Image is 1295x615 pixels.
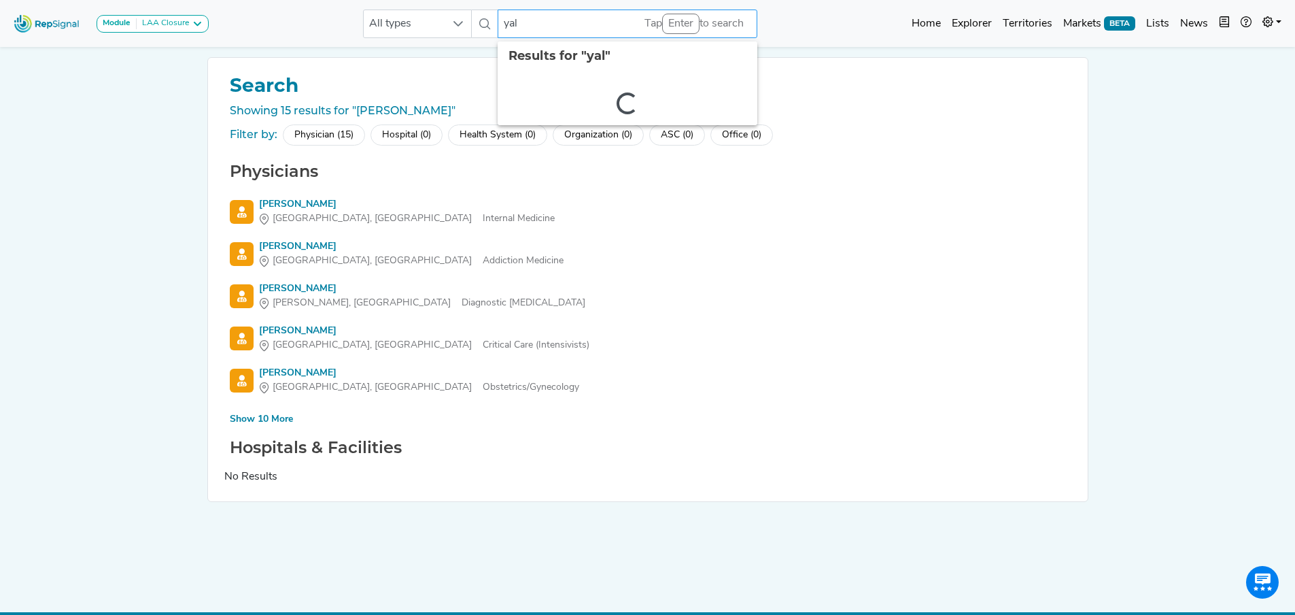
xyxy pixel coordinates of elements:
img: Physician Search Icon [230,200,254,224]
a: News [1175,10,1213,37]
div: Health System (0) [448,124,547,146]
div: No Results [224,469,1071,485]
h1: Search [224,74,1071,97]
span: BETA [1104,16,1135,30]
input: Search a physician or facility [498,10,757,38]
a: Territories [997,10,1058,37]
img: Physician Search Icon [230,242,254,266]
span: [GEOGRAPHIC_DATA], [GEOGRAPHIC_DATA] [273,380,472,395]
div: Critical Care (Intensivists) [259,338,589,352]
a: Explorer [946,10,997,37]
div: Office (0) [710,124,773,146]
a: [PERSON_NAME][GEOGRAPHIC_DATA], [GEOGRAPHIC_DATA]Obstetrics/Gynecology [230,366,1066,395]
img: Physician Search Icon [230,327,254,350]
div: Physician (15) [283,124,365,146]
span: Results for "yal" [508,48,610,63]
a: [PERSON_NAME][PERSON_NAME], [GEOGRAPHIC_DATA]Diagnostic [MEDICAL_DATA] [230,282,1066,310]
span: [GEOGRAPHIC_DATA], [GEOGRAPHIC_DATA] [273,254,472,268]
div: Show 10 More [230,412,293,427]
div: Diagnostic [MEDICAL_DATA] [259,296,585,310]
a: [PERSON_NAME][GEOGRAPHIC_DATA], [GEOGRAPHIC_DATA]Internal Medicine [230,197,1066,226]
div: Showing 15 results for "[PERSON_NAME]" [224,103,1071,119]
h2: Physicians [224,162,1071,182]
img: Physician Search Icon [230,284,254,308]
span: [GEOGRAPHIC_DATA], [GEOGRAPHIC_DATA] [273,338,472,352]
a: [PERSON_NAME][GEOGRAPHIC_DATA], [GEOGRAPHIC_DATA]Critical Care (Intensivists) [230,324,1066,352]
img: Physician Search Icon [230,369,254,393]
a: [PERSON_NAME][GEOGRAPHIC_DATA], [GEOGRAPHIC_DATA]Addiction Medicine [230,239,1066,268]
div: Enter [662,14,700,34]
div: Tap to search [644,14,744,34]
div: Internal Medicine [259,212,555,226]
div: Hospital (0) [370,124,443,146]
div: Filter by: [230,127,277,143]
button: ModuleLAA Closure [97,15,209,33]
div: Obstetrics/Gynecology [259,380,579,395]
div: ASC (0) [649,124,705,146]
a: MarketsBETA [1058,10,1141,37]
div: [PERSON_NAME] [259,239,564,254]
strong: Module [103,19,131,27]
span: [PERSON_NAME], [GEOGRAPHIC_DATA] [273,296,451,310]
h2: Hospitals & Facilities [224,438,1071,458]
button: Intel Book [1213,10,1235,37]
div: Addiction Medicine [259,254,564,268]
span: [GEOGRAPHIC_DATA], [GEOGRAPHIC_DATA] [273,212,472,226]
div: LAA Closure [137,18,189,29]
a: Lists [1141,10,1175,37]
div: [PERSON_NAME] [259,197,555,212]
div: [PERSON_NAME] [259,282,585,296]
div: [PERSON_NAME] [259,366,579,380]
div: Organization (0) [553,124,644,146]
a: Home [906,10,946,37]
span: All types [364,10,445,37]
div: [PERSON_NAME] [259,324,589,338]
